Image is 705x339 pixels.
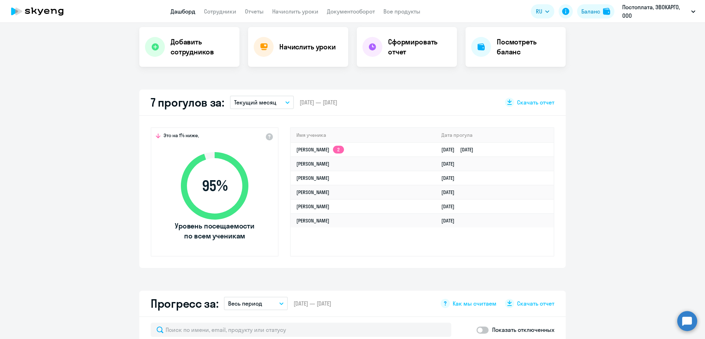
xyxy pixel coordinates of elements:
[171,8,195,15] a: Дашборд
[441,175,460,181] a: [DATE]
[517,300,554,307] span: Скачать отчет
[300,98,337,106] span: [DATE] — [DATE]
[174,177,255,194] span: 95 %
[163,132,199,141] span: Это на 1% ниже,
[230,96,294,109] button: Текущий месяц
[151,296,218,311] h2: Прогресс за:
[296,203,329,210] a: [PERSON_NAME]
[327,8,375,15] a: Документооборот
[224,297,288,310] button: Весь период
[453,300,496,307] span: Как мы считаем
[603,8,610,15] img: balance
[577,4,614,18] button: Балансbalance
[272,8,318,15] a: Начислить уроки
[174,221,255,241] span: Уровень посещаемости по всем ученикам
[517,98,554,106] span: Скачать отчет
[497,37,560,57] h4: Посмотреть баланс
[228,299,262,308] p: Весь период
[296,161,329,167] a: [PERSON_NAME]
[436,128,554,142] th: Дата прогула
[536,7,542,16] span: RU
[581,7,600,16] div: Баланс
[204,8,236,15] a: Сотрудники
[622,3,688,20] p: Постоплата, ЭВОКАРГО, ООО
[383,8,420,15] a: Все продукты
[234,98,276,107] p: Текущий месяц
[171,37,234,57] h4: Добавить сотрудников
[441,203,460,210] a: [DATE]
[441,146,479,153] a: [DATE][DATE]
[279,42,336,52] h4: Начислить уроки
[296,217,329,224] a: [PERSON_NAME]
[333,146,344,154] app-skyeng-badge: 2
[294,300,331,307] span: [DATE] — [DATE]
[296,189,329,195] a: [PERSON_NAME]
[291,128,436,142] th: Имя ученика
[245,8,264,15] a: Отчеты
[441,161,460,167] a: [DATE]
[619,3,699,20] button: Постоплата, ЭВОКАРГО, ООО
[151,95,224,109] h2: 7 прогулов за:
[531,4,554,18] button: RU
[388,37,451,57] h4: Сформировать отчет
[441,217,460,224] a: [DATE]
[492,325,554,334] p: Показать отключенных
[296,175,329,181] a: [PERSON_NAME]
[296,146,344,153] a: [PERSON_NAME]2
[151,323,451,337] input: Поиск по имени, email, продукту или статусу
[441,189,460,195] a: [DATE]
